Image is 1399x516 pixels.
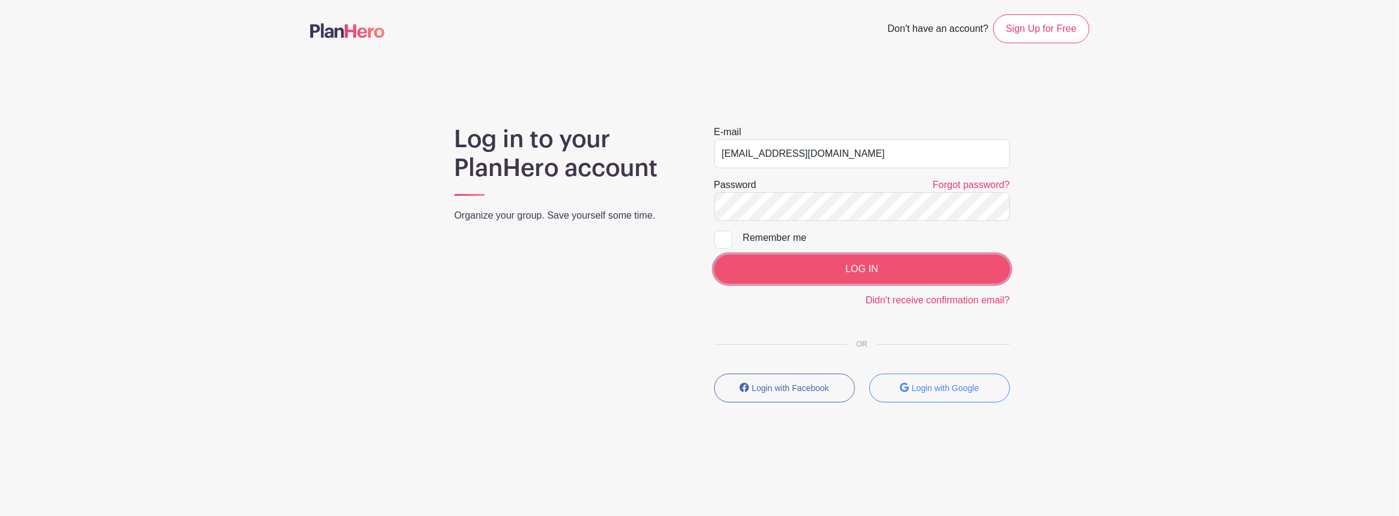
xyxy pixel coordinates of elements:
small: Login with Google [911,383,979,393]
button: Login with Google [869,374,1010,402]
a: Didn't receive confirmation email? [866,295,1010,305]
label: E-mail [714,125,741,139]
img: logo-507f7623f17ff9eddc593b1ce0a138ce2505c220e1c5a4e2b4648c50719b7d32.svg [310,23,385,38]
div: Remember me [743,231,1010,245]
a: Forgot password? [932,180,1009,190]
span: OR [847,340,877,348]
input: e.g. julie@eventco.com [714,139,1010,168]
input: LOG IN [714,255,1010,284]
label: Password [714,178,756,192]
button: Login with Facebook [714,374,855,402]
p: Organize your group. Save yourself some time. [455,208,685,223]
h1: Log in to your PlanHero account [455,125,685,183]
a: Sign Up for Free [993,14,1089,43]
small: Login with Facebook [752,383,829,393]
span: Don't have an account? [887,17,988,43]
